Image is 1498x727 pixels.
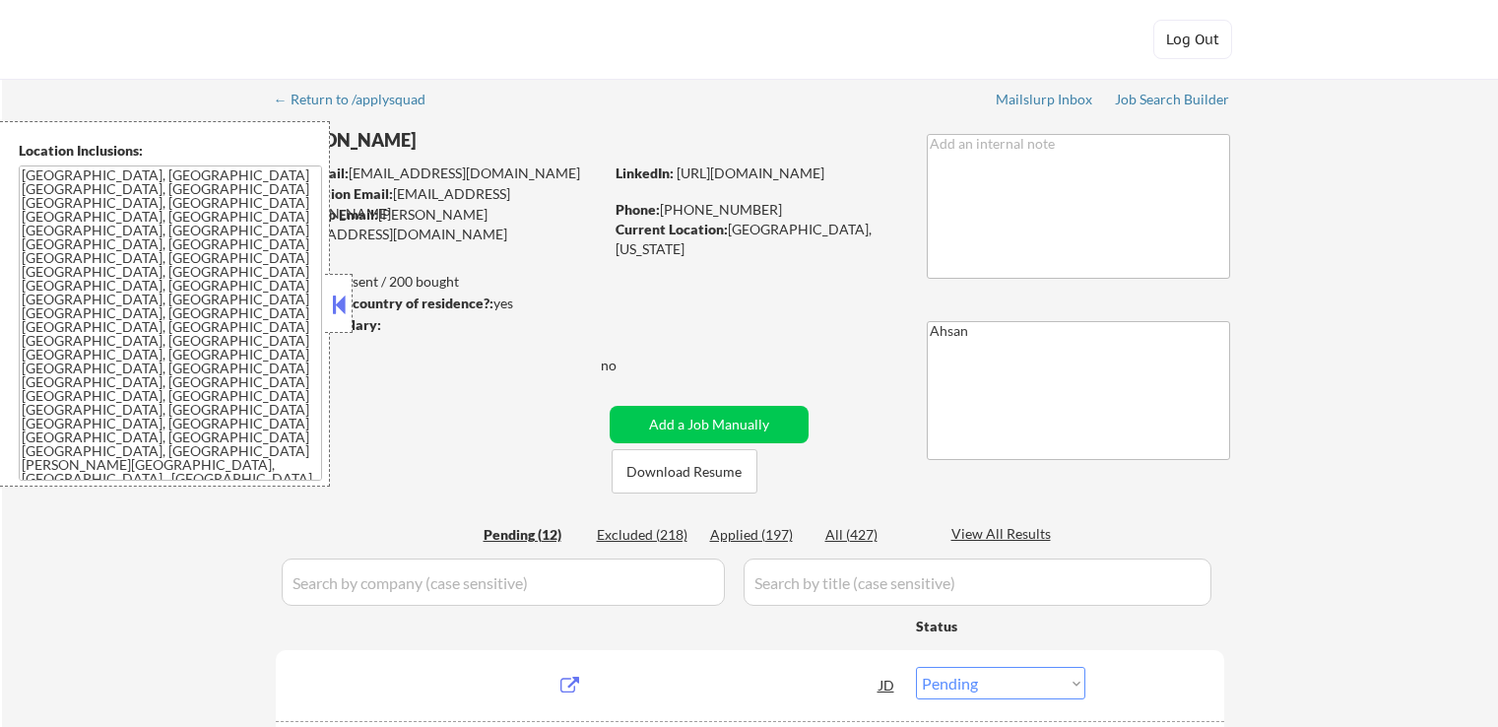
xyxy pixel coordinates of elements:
[276,205,603,243] div: [PERSON_NAME][EMAIL_ADDRESS][DOMAIN_NAME]
[277,184,603,223] div: [EMAIL_ADDRESS][DOMAIN_NAME]
[878,667,897,702] div: JD
[275,294,597,313] div: yes
[282,559,725,606] input: Search by company (case sensitive)
[610,406,809,443] button: Add a Job Manually
[616,165,674,181] strong: LinkedIn:
[710,525,809,545] div: Applied (197)
[951,524,1057,544] div: View All Results
[484,525,582,545] div: Pending (12)
[916,608,1085,643] div: Status
[996,92,1094,111] a: Mailslurp Inbox
[19,141,322,161] div: Location Inclusions:
[616,201,660,218] strong: Phone:
[1115,93,1230,106] div: Job Search Builder
[744,559,1211,606] input: Search by title (case sensitive)
[616,220,894,258] div: [GEOGRAPHIC_DATA], [US_STATE]
[1153,20,1232,59] button: Log Out
[825,525,924,545] div: All (427)
[616,221,728,237] strong: Current Location:
[275,272,603,292] div: 197 sent / 200 bought
[275,295,493,311] strong: Can work in country of residence?:
[616,200,894,220] div: [PHONE_NUMBER]
[274,92,444,111] a: ← Return to /applysquad
[1115,92,1230,111] a: Job Search Builder
[601,356,657,375] div: no
[612,449,757,494] button: Download Resume
[677,165,824,181] a: [URL][DOMAIN_NAME]
[597,525,695,545] div: Excluded (218)
[276,128,681,153] div: [PERSON_NAME]
[274,93,444,106] div: ← Return to /applysquad
[996,93,1094,106] div: Mailslurp Inbox
[277,164,603,183] div: [EMAIL_ADDRESS][DOMAIN_NAME]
